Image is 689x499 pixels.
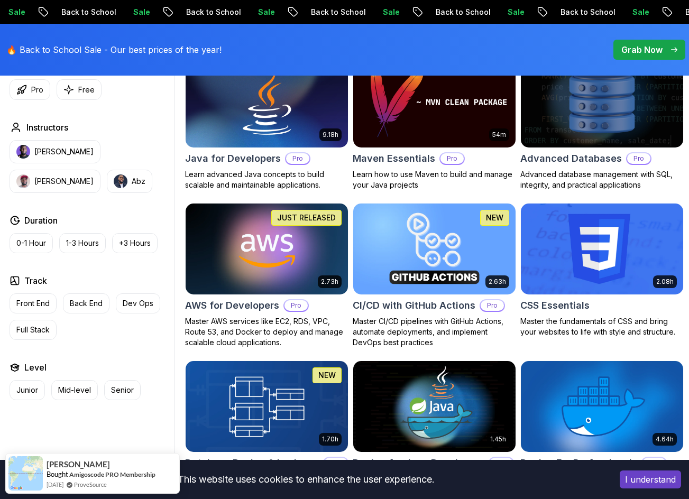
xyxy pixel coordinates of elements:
p: Senior [111,385,134,395]
p: Pro [31,85,43,95]
button: instructor imgAbz [107,170,152,193]
button: Junior [10,380,45,400]
a: Advanced Databases cardAdvanced DatabasesProAdvanced database management with SQL, integrity, and... [520,57,684,191]
p: Mid-level [58,385,91,395]
p: Learn how to use Maven to build and manage your Java projects [353,169,516,190]
h2: Advanced Databases [520,151,622,166]
img: Advanced Databases card [521,57,683,148]
p: Grab Now [621,43,663,56]
p: Pro [284,300,308,311]
img: AWS for Developers card [186,204,348,294]
p: Full Stack [16,325,50,335]
a: CSS Essentials card2.08hCSS EssentialsMaster the fundamentals of CSS and bring your websites to l... [520,203,684,337]
img: instructor img [16,174,30,188]
p: Back to School [546,7,618,17]
img: Docker For Professionals card [521,361,683,452]
p: Pro [481,300,504,311]
button: Pro [10,79,50,100]
img: Database Design & Implementation card [186,361,348,452]
p: Back to School [172,7,244,17]
p: Master the fundamentals of CSS and bring your websites to life with style and structure. [520,316,684,337]
p: 0-1 Hour [16,238,46,248]
img: CSS Essentials card [517,201,687,297]
p: Sale [369,7,402,17]
img: instructor img [16,145,30,159]
img: CI/CD with GitHub Actions card [353,204,516,294]
p: 2.08h [656,278,674,286]
button: Back End [63,293,109,313]
h2: CI/CD with GitHub Actions [353,298,475,313]
p: Free [78,85,95,95]
a: Database Design & Implementation card1.70hNEWDatabase Design & ImplementationProSkills in databas... [185,361,348,495]
button: Accept cookies [620,470,681,488]
p: 9.18h [323,131,338,139]
p: NEW [486,212,503,223]
p: 1.45h [490,435,506,443]
p: Sale [493,7,527,17]
h2: Duration [24,214,58,227]
button: 0-1 Hour [10,233,53,253]
img: Docker for Java Developers card [353,361,516,452]
h2: Java for Developers [185,151,281,166]
p: Master CI/CD pipelines with GitHub Actions, automate deployments, and implement DevOps best pract... [353,316,516,348]
a: CI/CD with GitHub Actions card2.63hNEWCI/CD with GitHub ActionsProMaster CI/CD pipelines with Git... [353,203,516,348]
img: provesource social proof notification image [8,456,43,491]
p: Pro [627,153,650,164]
button: Mid-level [51,380,98,400]
p: +3 Hours [119,238,151,248]
h2: Track [24,274,47,287]
span: [DATE] [47,480,63,489]
h2: Level [24,361,47,374]
p: Pro [440,153,464,164]
img: instructor img [114,174,127,188]
p: Junior [16,385,38,395]
button: Dev Ops [116,293,160,313]
h2: AWS for Developers [185,298,279,313]
p: Front End [16,298,50,309]
a: ProveSource [74,480,107,489]
h2: Docker For Professionals [520,456,637,470]
p: 🔥 Back to School Sale - Our best prices of the year! [6,43,222,56]
p: 54m [492,131,506,139]
p: Learn advanced Java concepts to build scalable and maintainable applications. [185,169,348,190]
p: Pro [642,458,666,468]
p: Abz [132,176,145,187]
p: Advanced database management with SQL, integrity, and practical applications [520,169,684,190]
a: Amigoscode PRO Membership [69,470,155,478]
h2: Docker for Java Developers [353,456,484,470]
p: 4.64h [656,435,674,443]
button: Free [57,79,102,100]
p: Sale [244,7,278,17]
p: Dev Ops [123,298,153,309]
img: Java for Developers card [186,57,348,148]
p: Master AWS services like EC2, RDS, VPC, Route 53, and Docker to deploy and manage scalable cloud ... [185,316,348,348]
h2: CSS Essentials [520,298,590,313]
p: Sale [618,7,652,17]
button: 1-3 Hours [59,233,106,253]
div: This website uses cookies to enhance the user experience. [8,468,604,491]
a: Maven Essentials card54mMaven EssentialsProLearn how to use Maven to build and manage your Java p... [353,57,516,191]
p: 2.63h [489,278,506,286]
p: 2.73h [321,278,338,286]
p: Back End [70,298,103,309]
p: Sale [119,7,153,17]
button: +3 Hours [112,233,158,253]
p: Back to School [47,7,119,17]
p: 1-3 Hours [66,238,99,248]
span: Bought [47,470,68,478]
h2: Maven Essentials [353,151,435,166]
button: instructor img[PERSON_NAME] [10,170,100,193]
p: Pro [286,153,309,164]
p: Pro [490,458,513,468]
p: 1.70h [322,435,338,443]
p: Pro [324,458,347,468]
h2: Database Design & Implementation [185,456,319,470]
p: JUST RELEASED [277,212,336,223]
button: Senior [104,380,141,400]
p: Back to School [421,7,493,17]
p: NEW [318,370,336,381]
button: instructor img[PERSON_NAME] [10,140,100,163]
p: Back to School [297,7,369,17]
a: Java for Developers card9.18hJava for DevelopersProLearn advanced Java concepts to build scalable... [185,57,348,191]
button: Full Stack [10,320,57,340]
